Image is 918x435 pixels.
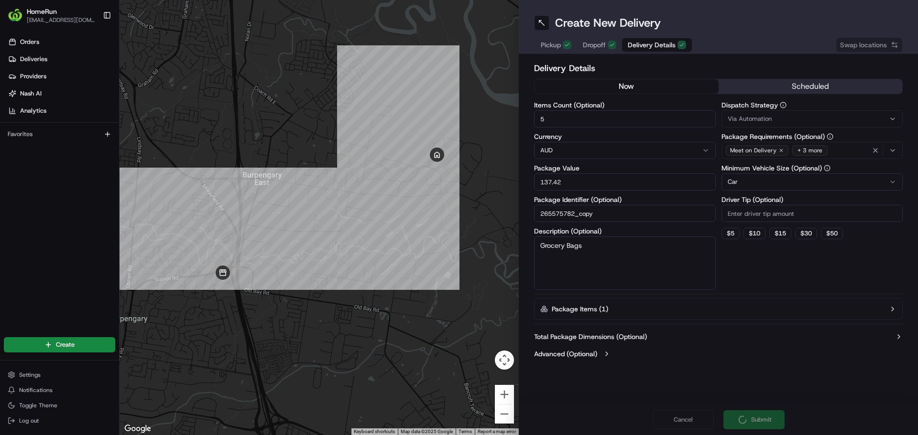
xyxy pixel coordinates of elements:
[534,332,903,341] button: Total Package Dimensions (Optional)
[552,304,608,314] label: Package Items ( 1 )
[534,110,716,127] input: Enter number of items
[19,417,39,424] span: Log out
[821,228,843,239] button: $50
[354,428,395,435] button: Keyboard shortcuts
[6,135,77,152] a: 📗Knowledge Base
[583,40,606,50] span: Dropoff
[122,423,153,435] a: Open this area in Google Maps (opens a new window)
[534,236,716,290] textarea: Grocery Bags
[401,429,453,434] span: Map data ©2025 Google
[20,38,39,46] span: Orders
[19,138,73,148] span: Knowledge Base
[20,72,46,81] span: Providers
[534,205,716,222] input: Enter package identifier
[541,40,561,50] span: Pickup
[721,165,903,171] label: Minimum Vehicle Size (Optional)
[534,165,716,171] label: Package Value
[534,298,903,320] button: Package Items (1)
[81,139,88,147] div: 💻
[534,332,647,341] label: Total Package Dimensions (Optional)
[67,161,116,169] a: Powered byPylon
[743,228,765,239] button: $10
[4,127,115,142] div: Favorites
[721,196,903,203] label: Driver Tip (Optional)
[459,429,472,434] a: Terms
[827,133,833,140] button: Package Requirements (Optional)
[20,106,46,115] span: Analytics
[721,133,903,140] label: Package Requirements (Optional)
[4,4,99,27] button: HomeRunHomeRun[EMAIL_ADDRESS][DOMAIN_NAME]
[4,414,115,427] button: Log out
[19,402,57,409] span: Toggle Theme
[8,8,23,23] img: HomeRun
[20,89,42,98] span: Nash AI
[56,340,75,349] span: Create
[769,228,791,239] button: $15
[4,34,119,50] a: Orders
[719,79,903,94] button: scheduled
[4,399,115,412] button: Toggle Theme
[10,38,174,53] p: Welcome 👋
[728,115,772,123] span: Via Automation
[495,385,514,404] button: Zoom in
[792,145,828,156] div: + 3 more
[534,349,903,359] button: Advanced (Optional)
[122,423,153,435] img: Google
[19,386,53,394] span: Notifications
[534,62,903,75] h2: Delivery Details
[795,228,817,239] button: $30
[721,110,903,127] button: Via Automation
[555,15,661,31] h1: Create New Delivery
[10,139,17,147] div: 📗
[27,16,95,24] button: [EMAIL_ADDRESS][DOMAIN_NAME]
[33,101,121,108] div: We're available if you need us!
[478,429,516,434] a: Report a map error
[10,91,27,108] img: 1736555255976-a54dd68f-1ca7-489b-9aae-adbdc363a1c4
[4,103,119,118] a: Analytics
[77,135,157,152] a: 💻API Documentation
[4,368,115,382] button: Settings
[721,142,903,159] button: Meet on Delivery+ 3 more
[628,40,676,50] span: Delivery Details
[534,173,716,191] input: Enter package value
[534,228,716,234] label: Description (Optional)
[4,69,119,84] a: Providers
[721,228,740,239] button: $5
[10,10,29,29] img: Nash
[534,133,716,140] label: Currency
[721,102,903,108] label: Dispatch Strategy
[20,55,47,64] span: Deliveries
[27,7,57,16] button: HomeRun
[721,205,903,222] input: Enter driver tip amount
[495,404,514,424] button: Zoom out
[534,102,716,108] label: Items Count (Optional)
[780,102,787,108] button: Dispatch Strategy
[19,371,41,379] span: Settings
[4,383,115,397] button: Notifications
[495,350,514,370] button: Map camera controls
[4,86,119,101] a: Nash AI
[534,349,597,359] label: Advanced (Optional)
[4,337,115,352] button: Create
[535,79,719,94] button: now
[163,94,174,106] button: Start new chat
[824,165,831,171] button: Minimum Vehicle Size (Optional)
[90,138,153,148] span: API Documentation
[4,52,119,67] a: Deliveries
[95,162,116,169] span: Pylon
[730,147,776,154] span: Meet on Delivery
[33,91,157,101] div: Start new chat
[534,196,716,203] label: Package Identifier (Optional)
[25,62,158,72] input: Clear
